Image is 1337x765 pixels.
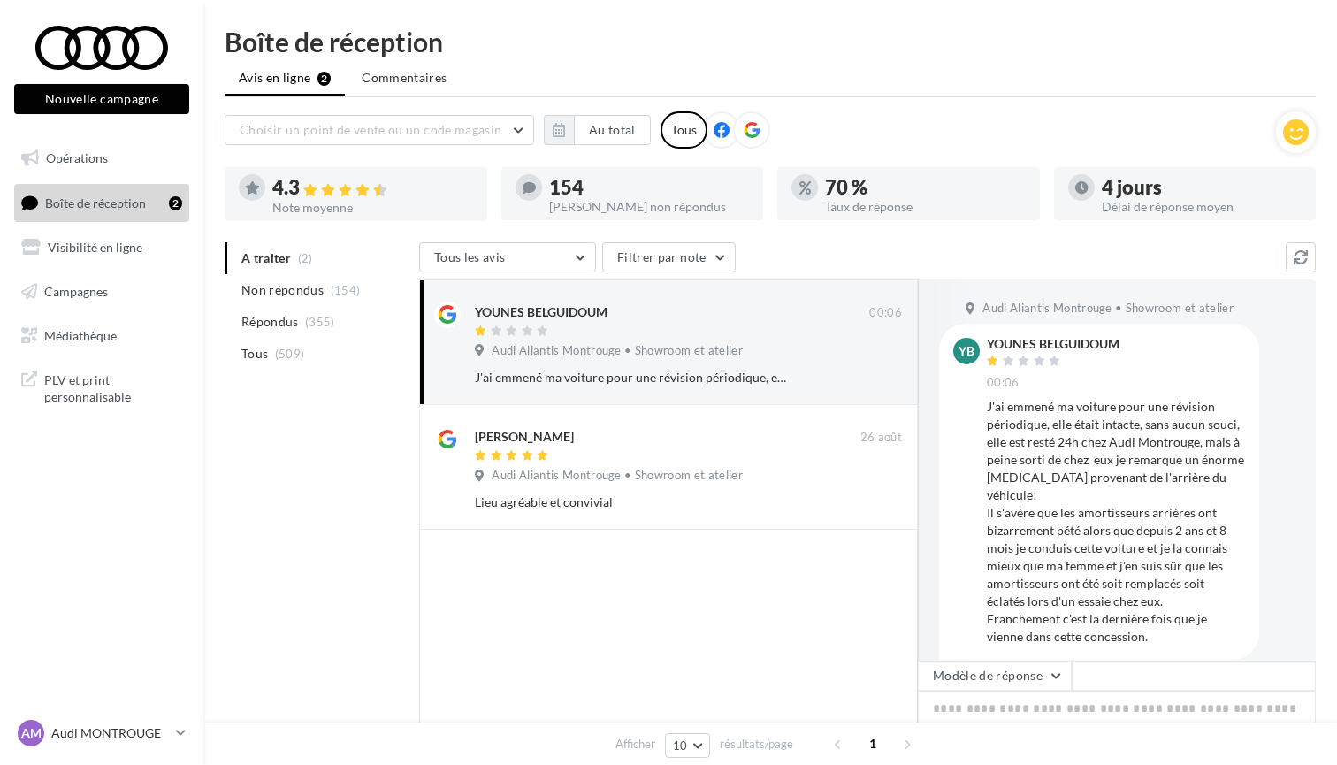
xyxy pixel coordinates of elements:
[419,242,596,272] button: Tous les avis
[14,716,189,750] a: AM Audi MONTROUGE
[574,115,651,145] button: Au total
[241,345,268,363] span: Tous
[475,428,574,446] div: [PERSON_NAME]
[987,375,1020,391] span: 00:06
[11,317,193,355] a: Médiathèque
[225,115,534,145] button: Choisir un point de vente ou un code magasin
[720,736,793,753] span: résultats/page
[544,115,651,145] button: Au total
[169,196,182,210] div: 2
[475,369,787,386] div: J'ai emmené ma voiture pour une révision périodique, elle était intacte, sans aucun souci, elle e...
[21,724,42,742] span: AM
[51,724,169,742] p: Audi MONTROUGE
[11,273,193,310] a: Campagnes
[46,150,108,165] span: Opérations
[959,342,974,360] span: YB
[362,69,447,87] span: Commentaires
[11,184,193,222] a: Boîte de réception2
[331,283,361,297] span: (154)
[241,281,324,299] span: Non répondus
[860,430,902,446] span: 26 août
[673,738,688,753] span: 10
[825,201,1026,213] div: Taux de réponse
[859,730,887,758] span: 1
[275,347,305,361] span: (509)
[44,327,117,342] span: Médiathèque
[225,28,1316,55] div: Boîte de réception
[549,201,750,213] div: [PERSON_NAME] non répondus
[869,305,902,321] span: 00:06
[45,195,146,210] span: Boîte de réception
[11,361,193,413] a: PLV et print personnalisable
[241,313,299,331] span: Répondus
[665,733,710,758] button: 10
[1102,178,1303,197] div: 4 jours
[602,242,736,272] button: Filtrer par note
[475,493,787,511] div: Lieu agréable et convivial
[918,661,1072,691] button: Modèle de réponse
[44,368,182,406] span: PLV et print personnalisable
[1102,201,1303,213] div: Délai de réponse moyen
[11,140,193,177] a: Opérations
[492,343,743,359] span: Audi Aliantis Montrouge • Showroom et atelier
[11,229,193,266] a: Visibilité en ligne
[240,122,501,137] span: Choisir un point de vente ou un code magasin
[982,301,1234,317] span: Audi Aliantis Montrouge • Showroom et atelier
[492,468,743,484] span: Audi Aliantis Montrouge • Showroom et atelier
[825,178,1026,197] div: 70 %
[987,398,1245,646] div: J'ai emmené ma voiture pour une révision périodique, elle était intacte, sans aucun souci, elle e...
[549,178,750,197] div: 154
[48,240,142,255] span: Visibilité en ligne
[661,111,707,149] div: Tous
[305,315,335,329] span: (355)
[272,178,473,198] div: 4.3
[475,303,607,321] div: YOUNES BELGUIDOUM
[14,84,189,114] button: Nouvelle campagne
[44,284,108,299] span: Campagnes
[272,202,473,214] div: Note moyenne
[615,736,655,753] span: Afficher
[987,338,1119,350] div: YOUNES BELGUIDOUM
[434,249,506,264] span: Tous les avis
